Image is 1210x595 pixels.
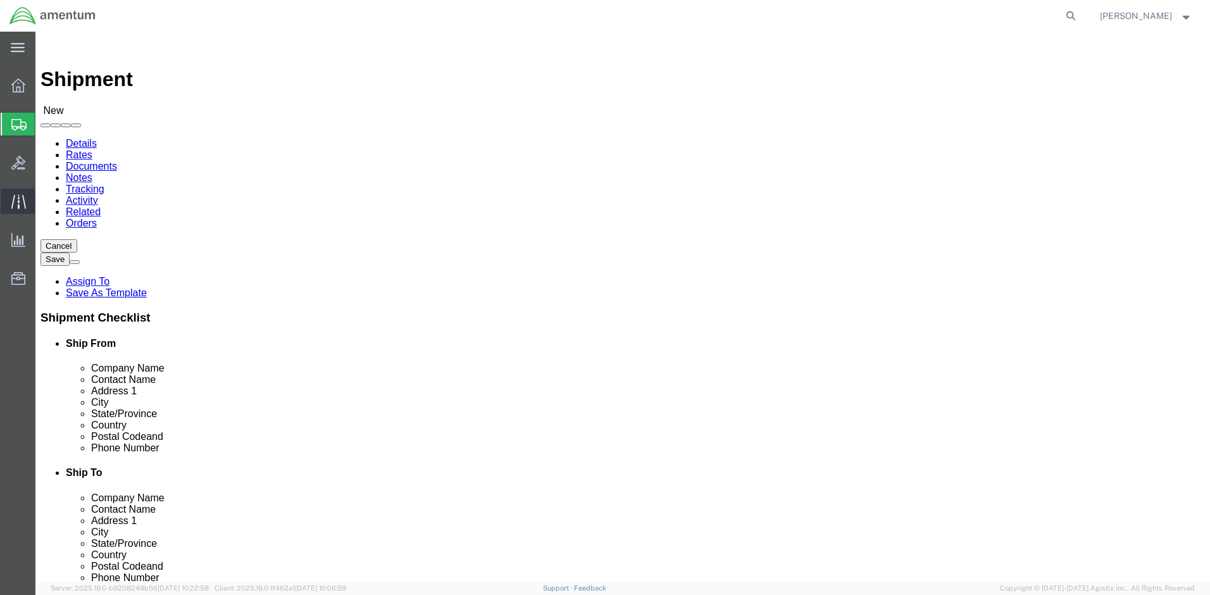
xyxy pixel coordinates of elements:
[543,584,575,592] a: Support
[215,584,346,592] span: Client: 2025.19.0-1f462a1
[35,32,1210,582] iframe: FS Legacy Container
[158,584,209,592] span: [DATE] 10:22:58
[1000,583,1195,594] span: Copyright © [DATE]-[DATE] Agistix Inc., All Rights Reserved
[51,584,209,592] span: Server: 2025.19.0-b9208248b56
[1099,8,1193,23] button: [PERSON_NAME]
[295,584,346,592] span: [DATE] 10:06:59
[574,584,606,592] a: Feedback
[1100,9,1172,23] span: Lucas Miller
[9,6,96,25] img: logo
